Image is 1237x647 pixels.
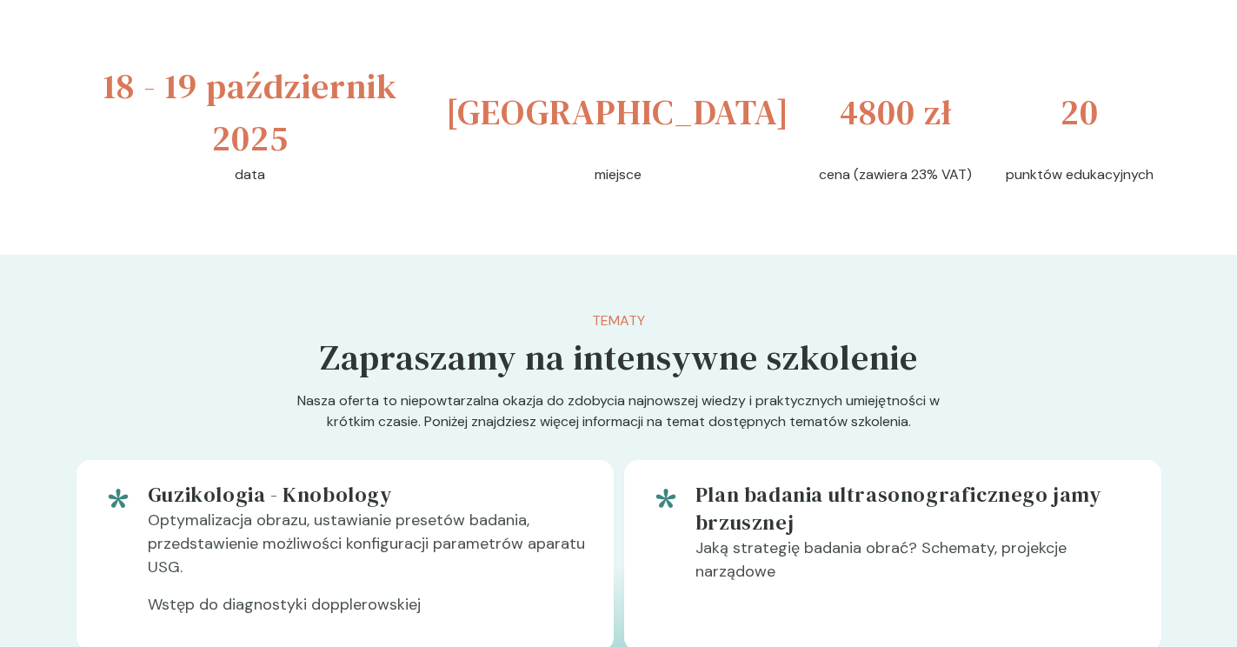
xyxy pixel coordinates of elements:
[285,390,953,460] p: Nasza oferta to niepowtarzalna okazja do zdobycia najnowszej wiedzy i praktycznych umiejętności w...
[148,481,586,509] h5: Guzikologia - Knobology
[446,86,789,138] h3: [GEOGRAPHIC_DATA]
[235,164,265,185] p: data
[695,481,1134,537] h5: Plan badania ultrasonograficznego jamy brzusznej
[595,164,642,185] p: miejsce
[1006,164,1154,185] p: punktów edukacyjnych
[148,593,586,630] p: Wstęp do diagnostyki dopplerowskiej
[83,60,417,164] h3: 18 - 19 październik 2025
[1061,86,1099,138] h3: 20
[320,310,918,331] p: Tematy
[840,86,952,138] h3: 4800 zł
[148,509,586,593] p: Optymalizacja obrazu, ustawianie presetów badania, przedstawienie możliwości konfiguracji paramet...
[695,537,1134,597] p: Jaką strategię badania obrać? Schematy, projekcje narządowe
[320,331,918,384] h5: Zapraszamy na intensywne szkolenie
[819,164,972,185] p: cena (zawiera 23% VAT)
